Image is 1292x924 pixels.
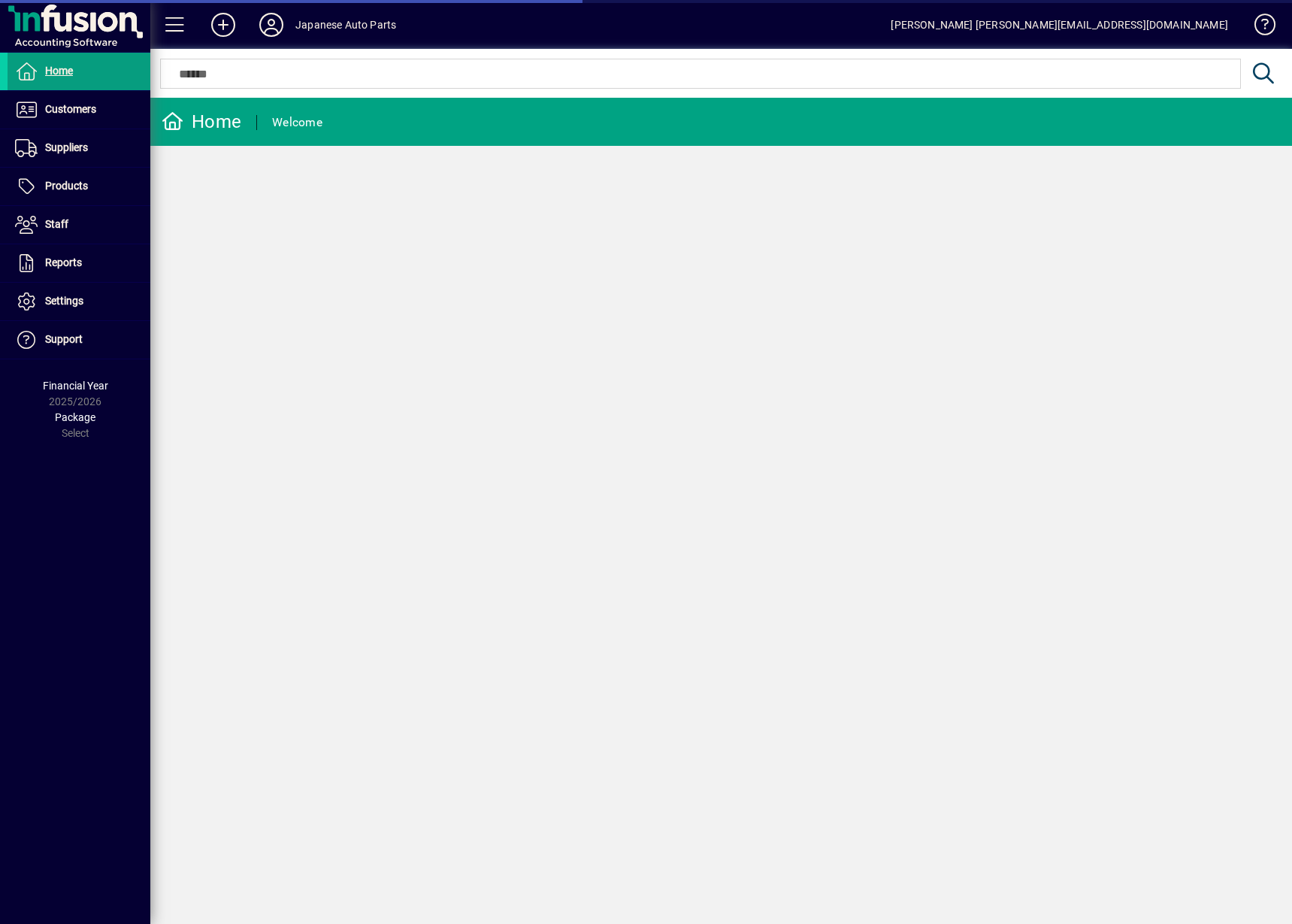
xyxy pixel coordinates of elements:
[45,333,83,345] span: Support
[8,129,150,167] a: Suppliers
[8,206,150,244] a: Staff
[891,13,1228,37] div: [PERSON_NAME] [PERSON_NAME][EMAIL_ADDRESS][DOMAIN_NAME]
[8,244,150,282] a: Reports
[8,283,150,320] a: Settings
[1243,3,1273,52] a: Knowledge Base
[45,295,83,307] span: Settings
[43,380,108,392] span: Financial Year
[8,168,150,205] a: Products
[45,180,88,192] span: Products
[45,256,82,268] span: Reports
[199,11,247,38] button: Add
[45,218,68,230] span: Staff
[45,65,73,77] span: Home
[45,141,88,153] span: Suppliers
[295,13,396,37] div: Japanese Auto Parts
[8,321,150,359] a: Support
[162,110,241,134] div: Home
[8,91,150,129] a: Customers
[45,103,96,115] span: Customers
[272,111,322,135] div: Welcome
[247,11,295,38] button: Profile
[55,411,95,423] span: Package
